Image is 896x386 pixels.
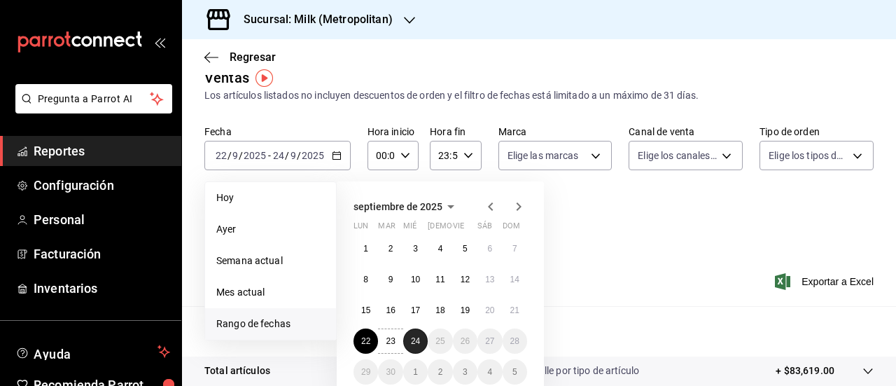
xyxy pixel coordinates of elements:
[204,364,270,378] p: Total artículos
[216,317,325,331] span: Rango de fechas
[378,236,402,261] button: 2 de septiembre de 2025
[378,221,395,236] abbr: martes
[485,336,494,346] abbr: 27 de septiembre de 2025
[428,298,452,323] button: 18 de septiembre de 2025
[34,343,152,360] span: Ayuda
[204,50,276,64] button: Regresar
[378,329,402,354] button: 23 de septiembre de 2025
[239,150,243,161] span: /
[15,84,172,113] button: Pregunta a Parrot AI
[510,336,519,346] abbr: 28 de septiembre de 2025
[477,236,502,261] button: 6 de septiembre de 2025
[227,150,232,161] span: /
[453,221,464,236] abbr: viernes
[353,201,442,212] span: septiembre de 2025
[215,150,227,161] input: --
[461,336,470,346] abbr: 26 de septiembre de 2025
[361,336,370,346] abbr: 22 de septiembre de 2025
[353,298,378,323] button: 15 de septiembre de 2025
[388,244,393,254] abbr: 2 de septiembre de 2025
[268,150,271,161] span: -
[378,267,402,292] button: 9 de septiembre de 2025
[403,221,416,236] abbr: miércoles
[363,275,368,284] abbr: 8 de septiembre de 2025
[477,267,502,292] button: 13 de septiembre de 2025
[510,305,519,315] abbr: 21 de septiembre de 2025
[353,221,368,236] abbr: lunes
[255,69,273,87] button: Tooltip marker
[204,67,249,88] div: Ventas
[453,329,477,354] button: 26 de septiembre de 2025
[285,150,289,161] span: /
[512,367,517,377] abbr: 5 de octubre de 2025
[776,364,834,378] p: + $83,619.00
[34,279,170,298] span: Inventarios
[428,221,510,236] abbr: jueves
[463,367,468,377] abbr: 3 de octubre de 2025
[367,127,419,137] label: Hora inicio
[230,50,276,64] span: Regresar
[428,236,452,261] button: 4 de septiembre de 2025
[463,244,468,254] abbr: 5 de septiembre de 2025
[411,305,420,315] abbr: 17 de septiembre de 2025
[411,275,420,284] abbr: 10 de septiembre de 2025
[378,359,402,385] button: 30 de septiembre de 2025
[353,267,378,292] button: 8 de septiembre de 2025
[510,275,519,284] abbr: 14 de septiembre de 2025
[435,336,444,346] abbr: 25 de septiembre de 2025
[232,150,239,161] input: --
[386,305,395,315] abbr: 16 de septiembre de 2025
[430,127,481,137] label: Hora fin
[204,88,874,103] div: Los artículos listados no incluyen descuentos de orden y el filtro de fechas está limitado a un m...
[216,254,325,268] span: Semana actual
[272,150,285,161] input: --
[638,149,717,163] span: Elige los canales de venta
[403,298,428,323] button: 17 de septiembre de 2025
[411,336,420,346] abbr: 24 de septiembre de 2025
[297,150,301,161] span: /
[759,127,874,137] label: Tipo de orden
[386,367,395,377] abbr: 30 de septiembre de 2025
[512,244,517,254] abbr: 7 de septiembre de 2025
[34,244,170,263] span: Facturación
[503,329,527,354] button: 28 de septiembre de 2025
[403,267,428,292] button: 10 de septiembre de 2025
[361,305,370,315] abbr: 15 de septiembre de 2025
[629,127,743,137] label: Canal de venta
[353,329,378,354] button: 22 de septiembre de 2025
[435,275,444,284] abbr: 11 de septiembre de 2025
[353,359,378,385] button: 29 de septiembre de 2025
[453,267,477,292] button: 12 de septiembre de 2025
[477,329,502,354] button: 27 de septiembre de 2025
[204,127,351,137] label: Fecha
[435,305,444,315] abbr: 18 de septiembre de 2025
[216,222,325,237] span: Ayer
[216,285,325,300] span: Mes actual
[477,221,492,236] abbr: sábado
[361,367,370,377] abbr: 29 de septiembre de 2025
[485,275,494,284] abbr: 13 de septiembre de 2025
[378,298,402,323] button: 16 de septiembre de 2025
[38,92,150,106] span: Pregunta a Parrot AI
[403,329,428,354] button: 24 de septiembre de 2025
[388,275,393,284] abbr: 9 de septiembre de 2025
[487,367,492,377] abbr: 4 de octubre de 2025
[453,298,477,323] button: 19 de septiembre de 2025
[477,298,502,323] button: 20 de septiembre de 2025
[232,11,393,28] h3: Sucursal: Milk (Metropolitan)
[503,221,520,236] abbr: domingo
[216,191,325,205] span: Hoy
[34,176,170,195] span: Configuración
[413,367,418,377] abbr: 1 de octubre de 2025
[290,150,297,161] input: --
[453,236,477,261] button: 5 de septiembre de 2025
[34,210,170,229] span: Personal
[428,267,452,292] button: 11 de septiembre de 2025
[243,150,267,161] input: ----
[453,359,477,385] button: 3 de octubre de 2025
[461,275,470,284] abbr: 12 de septiembre de 2025
[353,236,378,261] button: 1 de septiembre de 2025
[363,244,368,254] abbr: 1 de septiembre de 2025
[769,149,848,163] span: Elige los tipos de orden
[10,102,172,116] a: Pregunta a Parrot AI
